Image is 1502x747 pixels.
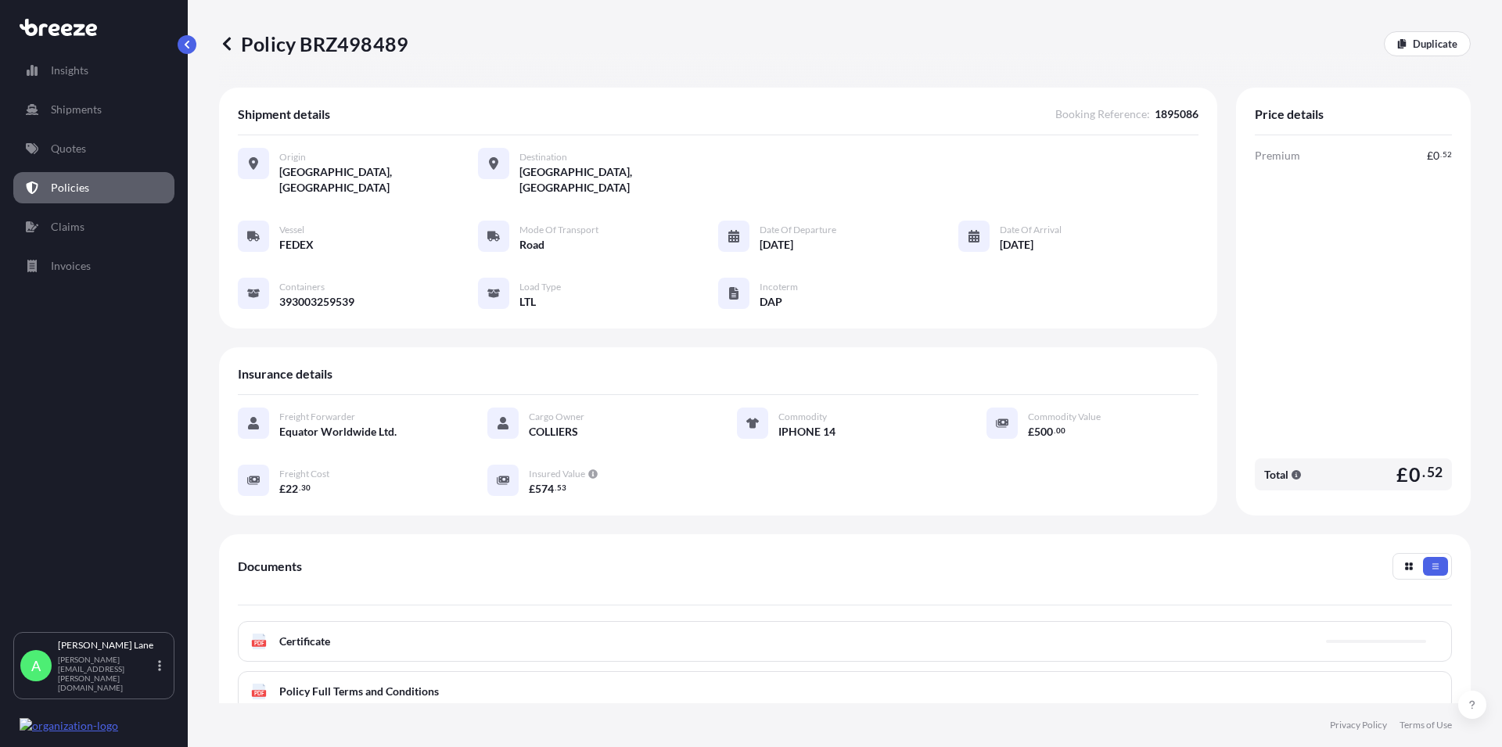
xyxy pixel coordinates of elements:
[238,671,1452,712] a: PDFPolicy Full Terms and Conditions
[1427,150,1433,161] span: £
[519,281,561,293] span: Load Type
[254,691,264,696] text: PDF
[1028,426,1034,437] span: £
[13,133,174,164] a: Quotes
[1413,36,1457,52] p: Duplicate
[51,63,88,78] p: Insights
[529,468,585,480] span: Insured Value
[13,250,174,282] a: Invoices
[279,634,330,649] span: Certificate
[279,468,329,480] span: Freight Cost
[279,483,286,494] span: £
[238,366,332,382] span: Insurance details
[1443,152,1452,157] span: 52
[1000,237,1033,253] span: [DATE]
[279,424,397,440] span: Equator Worldwide Ltd.
[529,483,535,494] span: £
[1255,106,1324,122] span: Price details
[557,485,566,490] span: 53
[1433,150,1439,161] span: 0
[299,485,300,490] span: .
[1330,719,1387,731] a: Privacy Policy
[535,483,554,494] span: 574
[58,655,155,692] p: [PERSON_NAME][EMAIL_ADDRESS][PERSON_NAME][DOMAIN_NAME]
[760,224,836,236] span: Date of Departure
[219,31,408,56] p: Policy BRZ498489
[51,180,89,196] p: Policies
[58,639,155,652] p: [PERSON_NAME] Lane
[51,258,91,274] p: Invoices
[529,424,578,440] span: COLLIERS
[279,684,439,699] span: Policy Full Terms and Conditions
[1000,224,1062,236] span: Date of Arrival
[519,151,567,163] span: Destination
[279,151,306,163] span: Origin
[1384,31,1471,56] a: Duplicate
[1255,148,1300,163] span: Premium
[286,483,298,494] span: 22
[519,294,536,310] span: LTL
[279,281,325,293] span: Containers
[1400,719,1452,731] a: Terms of Use
[254,641,264,646] text: PDF
[31,658,41,673] span: A
[1440,152,1442,157] span: .
[1427,468,1443,477] span: 52
[760,281,798,293] span: Incoterm
[279,164,478,196] span: [GEOGRAPHIC_DATA], [GEOGRAPHIC_DATA]
[1396,465,1408,484] span: £
[778,424,835,440] span: IPHONE 14
[760,237,793,253] span: [DATE]
[529,411,584,423] span: Cargo Owner
[279,237,314,253] span: FEDEX
[51,141,86,156] p: Quotes
[1155,106,1198,122] span: 1895086
[519,164,718,196] span: [GEOGRAPHIC_DATA], [GEOGRAPHIC_DATA]
[279,411,355,423] span: Freight Forwarder
[555,485,556,490] span: .
[519,237,544,253] span: Road
[279,294,354,310] span: 393003259539
[279,224,304,236] span: Vessel
[13,94,174,125] a: Shipments
[760,294,782,310] span: DAP
[20,718,118,734] img: organization-logo
[301,485,311,490] span: 30
[1409,465,1421,484] span: 0
[1056,428,1065,433] span: 00
[51,102,102,117] p: Shipments
[238,558,302,574] span: Documents
[1264,467,1288,483] span: Total
[1028,411,1101,423] span: Commodity Value
[238,106,330,122] span: Shipment details
[1034,426,1053,437] span: 500
[13,55,174,86] a: Insights
[51,219,84,235] p: Claims
[13,172,174,203] a: Policies
[778,411,827,423] span: Commodity
[1055,106,1150,122] span: Booking Reference :
[1054,428,1055,433] span: .
[13,211,174,242] a: Claims
[519,224,598,236] span: Mode of Transport
[1422,468,1425,477] span: .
